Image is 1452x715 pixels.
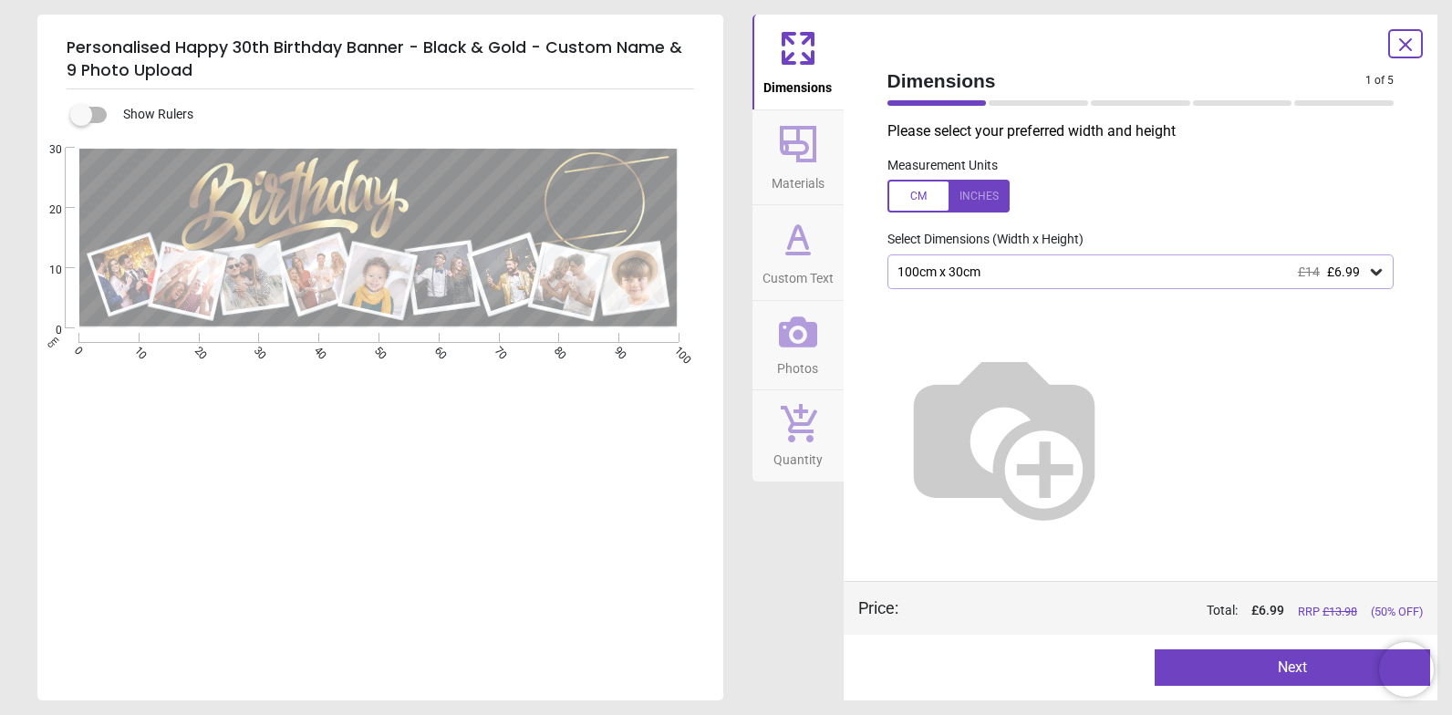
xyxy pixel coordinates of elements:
span: Materials [772,166,825,193]
button: Materials [752,110,844,205]
span: 30 [27,142,62,158]
div: Show Rulers [81,104,723,126]
span: £ [1251,602,1284,620]
button: Next [1155,649,1430,686]
label: Select Dimensions (Width x Height) [873,231,1084,249]
button: Photos [752,301,844,390]
span: Quantity [773,442,823,470]
span: (50% OFF) [1371,604,1423,620]
div: Total: [926,602,1424,620]
span: £6.99 [1327,264,1360,279]
div: 100cm x 30cm [896,264,1368,280]
span: Dimensions [887,67,1366,94]
label: Measurement Units [887,157,998,175]
span: 0 [27,323,62,338]
button: Custom Text [752,205,844,300]
span: £ 13.98 [1322,605,1357,618]
span: 10 [27,263,62,278]
h5: Personalised Happy 30th Birthday Banner - Black & Gold - Custom Name & 9 Photo Upload [67,29,694,89]
span: £14 [1298,264,1320,279]
img: Helper for size comparison [887,318,1121,552]
span: 20 [27,202,62,218]
span: 1 of 5 [1365,73,1394,88]
span: 6.99 [1259,603,1284,617]
p: Please select your preferred width and height [887,121,1409,141]
button: Dimensions [752,15,844,109]
iframe: Brevo live chat [1379,642,1434,697]
span: RRP [1298,604,1357,620]
span: Photos [777,351,818,378]
span: Custom Text [762,261,834,288]
div: Price : [858,596,898,619]
span: Dimensions [763,70,832,98]
button: Quantity [752,390,844,482]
